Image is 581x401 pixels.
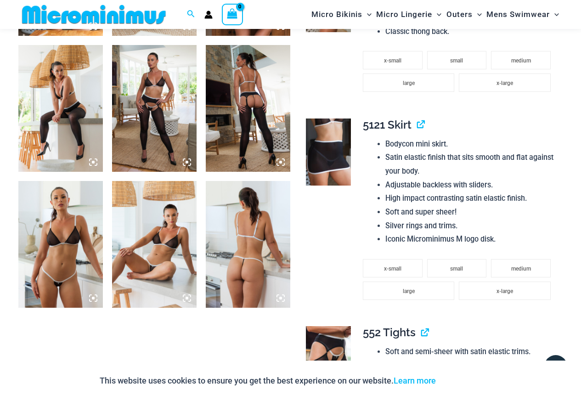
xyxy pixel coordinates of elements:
span: x-small [384,265,401,272]
span: Outers [446,3,473,26]
li: Bodycon mini skirt. [385,137,555,151]
li: small [427,259,487,277]
span: x-large [496,288,513,294]
nav: Site Navigation [308,1,563,28]
li: Open crotch design. [385,359,555,373]
img: Electric Illusion Noir 1521 Bra 611 Micro [112,181,197,308]
li: Soft and semi-sheer with satin elastic trims. [385,345,555,359]
span: x-large [496,80,513,86]
a: OutersMenu ToggleMenu Toggle [444,3,484,26]
span: Micro Lingerie [376,3,432,26]
img: Electric Illusion Noir 1521 Bra 611 Micro 552 Tights [206,45,290,172]
a: Micro BikinisMenu ToggleMenu Toggle [309,3,374,26]
li: High impact contrasting satin elastic finish. [385,192,555,205]
a: View Shopping Cart, empty [222,4,243,25]
li: x-large [459,73,550,92]
img: Electric Illusion Noir 1521 Bra 611 Micro [206,181,290,308]
li: medium [491,51,551,69]
span: medium [511,265,531,272]
img: Electric Illusion Noir 1521 Bra 611 Micro 552 Tights [112,45,197,172]
a: Mens SwimwearMenu ToggleMenu Toggle [484,3,561,26]
span: Micro Bikinis [311,3,362,26]
li: x-small [363,51,423,69]
span: 5121 Skirt [363,118,412,131]
li: Classic thong back. [385,25,555,39]
p: This website uses cookies to ensure you get the best experience on our website. [100,374,436,388]
img: Electric Illusion Noir 1521 Bra 611 Micro 552 Tights [306,326,351,393]
span: small [450,57,463,64]
li: large [363,282,454,300]
span: medium [511,57,531,64]
span: large [403,288,415,294]
a: Search icon link [187,9,195,20]
span: Mens Swimwear [486,3,550,26]
a: Account icon link [204,11,213,19]
span: small [450,265,463,272]
li: x-small [363,259,423,277]
li: Satin elastic finish that sits smooth and flat against your body. [385,151,555,178]
img: MM SHOP LOGO FLAT [18,4,169,25]
li: Adjustable backless with sliders. [385,178,555,192]
li: x-large [459,282,550,300]
li: Silver rings and trims. [385,219,555,233]
li: large [363,73,454,92]
button: Accept [443,370,482,392]
img: Electric Illusion Noir 1521 Bra 611 Micro 552 Tights [18,45,103,172]
li: small [427,51,487,69]
a: Learn more [394,376,436,385]
span: 552 Tights [363,326,416,339]
span: Menu Toggle [432,3,441,26]
li: medium [491,259,551,277]
span: Menu Toggle [362,3,372,26]
li: Iconic Microminimus M logo disk. [385,232,555,246]
span: x-small [384,57,401,64]
span: large [403,80,415,86]
span: Menu Toggle [473,3,482,26]
img: Electric Illusion Noir 1521 Bra 611 Micro [18,181,103,308]
img: Electric Illusion Noir Skirt [306,119,351,186]
a: Micro LingerieMenu ToggleMenu Toggle [374,3,444,26]
span: Menu Toggle [550,3,559,26]
li: Soft and super sheer! [385,205,555,219]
